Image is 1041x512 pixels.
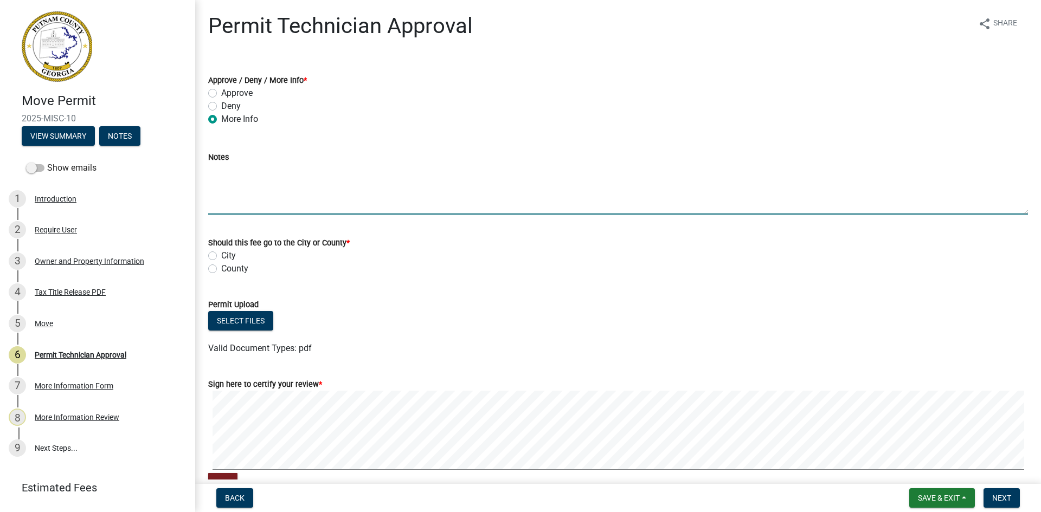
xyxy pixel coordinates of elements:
[99,126,140,146] button: Notes
[9,315,26,332] div: 5
[208,77,307,85] label: Approve / Deny / More Info
[909,488,975,508] button: Save & Exit
[35,226,77,234] div: Require User
[22,132,95,141] wm-modal-confirm: Summary
[984,488,1020,508] button: Next
[35,351,126,359] div: Permit Technician Approval
[35,257,144,265] div: Owner and Property Information
[9,377,26,394] div: 7
[35,288,106,296] div: Tax Title Release PDF
[208,154,229,161] label: Notes
[99,132,140,141] wm-modal-confirm: Notes
[208,381,322,388] label: Sign here to certify your review
[216,488,253,508] button: Back
[35,320,53,327] div: Move
[22,93,187,109] h4: Move Permit
[221,262,248,275] label: County
[35,195,76,203] div: Introduction
[993,17,1017,30] span: Share
[22,126,95,146] button: View Summary
[208,13,473,39] h1: Permit Technician Approval
[969,13,1026,34] button: shareShare
[208,311,273,330] button: Select files
[208,239,350,247] label: Should this fee go to the City or County
[35,413,119,421] div: More Information Review
[918,494,960,502] span: Save & Exit
[22,11,92,82] img: Putnam County, Georgia
[225,494,245,502] span: Back
[221,100,241,113] label: Deny
[221,113,258,126] label: More Info
[35,382,113,390] div: More Information Form
[208,473,237,491] button: Clear
[9,477,178,498] a: Estimated Fees
[992,494,1011,502] span: Next
[221,87,253,100] label: Approve
[9,409,26,426] div: 8
[9,252,26,270] div: 3
[9,283,26,301] div: 4
[22,113,173,124] span: 2025-MISC-10
[9,190,26,208] div: 1
[9,439,26,457] div: 9
[208,343,312,353] span: Valid Document Types: pdf
[978,17,991,30] i: share
[9,221,26,238] div: 2
[208,301,259,309] label: Permit Upload
[26,161,97,174] label: Show emails
[221,249,236,262] label: City
[9,346,26,364] div: 6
